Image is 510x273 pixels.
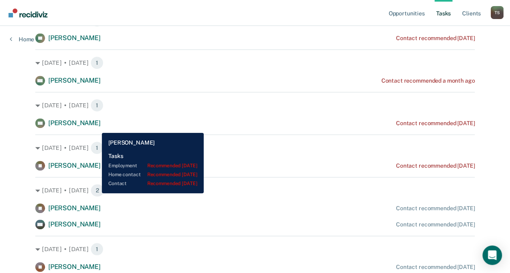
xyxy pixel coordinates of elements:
[396,35,475,42] div: Contact recommended [DATE]
[35,56,475,69] div: [DATE] • [DATE] 1
[396,162,475,169] div: Contact recommended [DATE]
[90,99,103,112] span: 1
[90,141,103,154] span: 1
[48,220,101,228] span: [PERSON_NAME]
[396,120,475,127] div: Contact recommended [DATE]
[48,263,101,271] span: [PERSON_NAME]
[48,204,101,212] span: [PERSON_NAME]
[396,264,475,271] div: Contact recommended [DATE]
[482,245,502,265] div: Open Intercom Messenger
[48,162,101,169] span: [PERSON_NAME]
[396,221,475,228] div: Contact recommended [DATE]
[48,34,101,42] span: [PERSON_NAME]
[35,99,475,112] div: [DATE] • [DATE] 1
[35,141,475,154] div: [DATE] • [DATE] 1
[10,36,34,43] a: Home
[381,77,475,84] div: Contact recommended a month ago
[9,9,47,17] img: Recidiviz
[35,243,475,256] div: [DATE] • [DATE] 1
[90,56,103,69] span: 1
[491,6,504,19] div: T S
[48,77,101,84] span: [PERSON_NAME]
[90,243,103,256] span: 1
[491,6,504,19] button: Profile dropdown button
[90,184,104,197] span: 2
[48,119,101,127] span: [PERSON_NAME]
[396,205,475,212] div: Contact recommended [DATE]
[35,184,475,197] div: [DATE] • [DATE] 2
